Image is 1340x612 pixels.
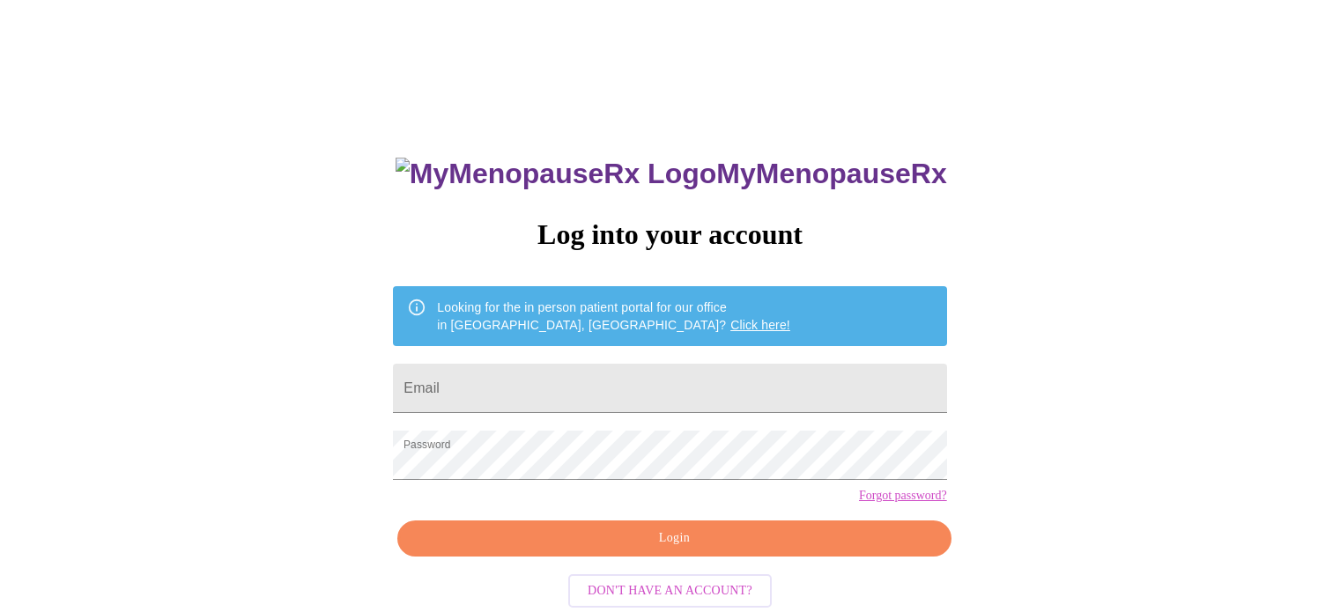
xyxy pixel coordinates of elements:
h3: Log into your account [393,218,946,251]
a: Forgot password? [859,489,947,503]
span: Don't have an account? [588,580,752,602]
span: Login [418,527,930,549]
a: Click here! [730,318,790,332]
button: Login [397,520,951,557]
button: Don't have an account? [568,574,772,608]
a: Don't have an account? [564,581,776,596]
img: MyMenopauseRx Logo [396,158,716,190]
h3: MyMenopauseRx [396,158,947,190]
div: Looking for the in person patient portal for our office in [GEOGRAPHIC_DATA], [GEOGRAPHIC_DATA]? [437,291,790,341]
